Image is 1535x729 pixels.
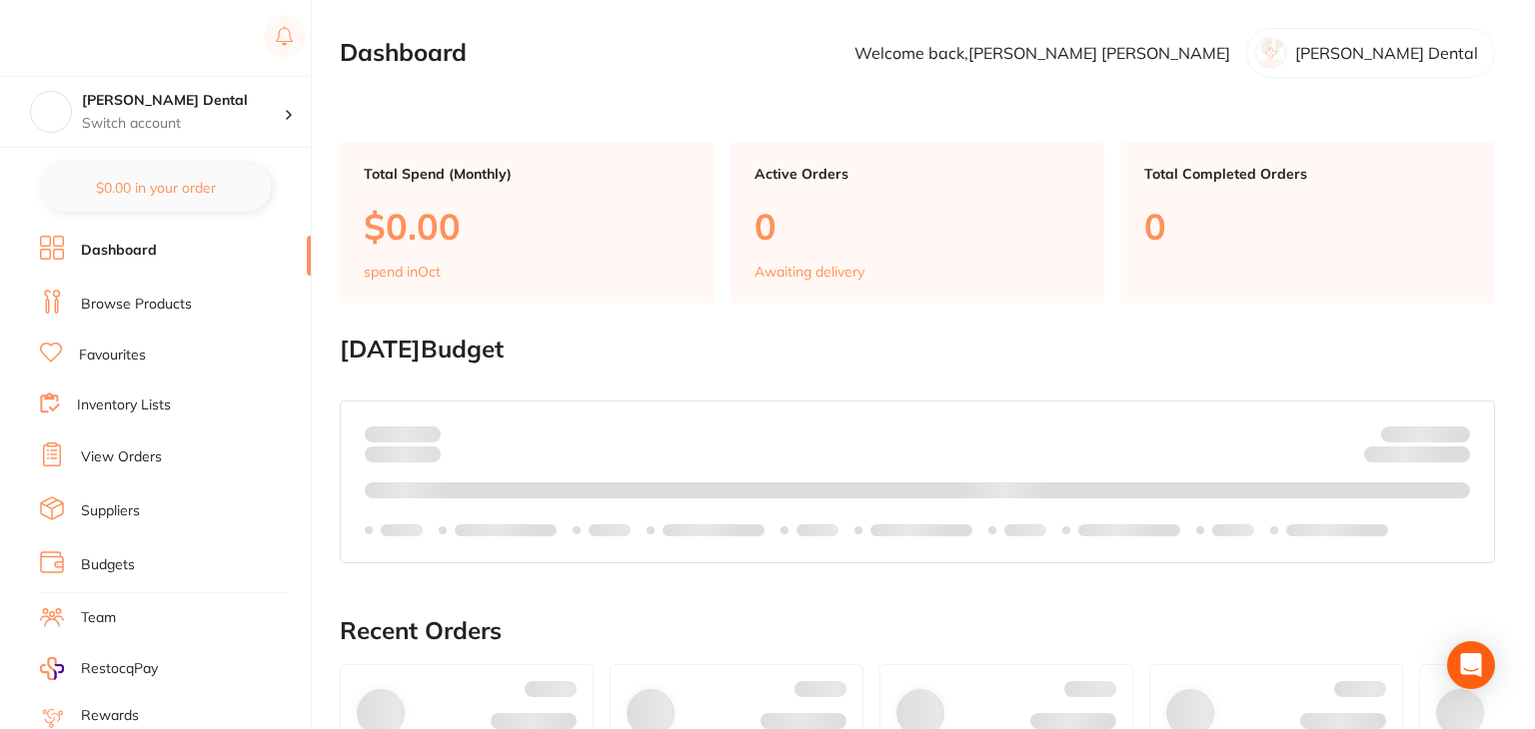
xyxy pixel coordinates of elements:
strong: $0.00 [406,424,441,442]
a: Rewards [81,706,139,726]
p: Labels [796,522,838,538]
p: Total Spend (Monthly) [364,166,691,182]
a: Favourites [79,346,146,365]
p: Labels extended [663,522,765,538]
a: Suppliers [81,501,140,521]
a: RestocqPay [40,657,158,680]
p: Switch account [82,114,284,134]
p: spend in Oct [364,264,441,280]
p: Active Orders [755,166,1081,182]
p: 0 [1144,206,1471,247]
h4: Hornsby Dental [82,91,284,111]
a: Total Completed Orders0 [1120,142,1495,304]
a: View Orders [81,447,162,467]
img: Restocq Logo [40,26,168,50]
a: Browse Products [81,295,192,315]
p: Labels [1004,522,1046,538]
img: RestocqPay [40,657,64,680]
h2: [DATE] Budget [340,336,1495,364]
p: 0 [755,206,1081,247]
a: Restocq Logo [40,15,168,61]
p: Labels extended [455,522,557,538]
p: Labels [589,522,631,538]
strong: $0.00 [1435,449,1470,467]
p: Labels extended [870,522,972,538]
p: Total Completed Orders [1144,166,1471,182]
p: Remaining: [1364,442,1470,466]
p: Labels extended [1286,522,1388,538]
h2: Recent Orders [340,617,1495,645]
p: Welcome back, [PERSON_NAME] [PERSON_NAME] [854,44,1230,62]
p: $0.00 [364,206,691,247]
a: Total Spend (Monthly)$0.00spend inOct [340,142,715,304]
img: Hornsby Dental [31,92,71,132]
p: Labels [1212,522,1254,538]
a: Dashboard [81,241,157,261]
span: RestocqPay [81,659,158,679]
p: Budget: [1381,425,1470,441]
p: Spent: [365,425,441,441]
p: Labels [381,522,423,538]
strong: $NaN [1431,424,1470,442]
p: Labels extended [1078,522,1180,538]
a: Active Orders0Awaiting delivery [731,142,1105,304]
h2: Dashboard [340,39,467,67]
p: [PERSON_NAME] Dental [1295,44,1478,62]
p: Awaiting delivery [755,264,864,280]
button: $0.00 in your order [40,164,271,212]
a: Budgets [81,555,135,575]
p: month [365,442,441,466]
div: Open Intercom Messenger [1447,641,1495,689]
a: Inventory Lists [77,395,171,415]
a: Team [81,608,116,628]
